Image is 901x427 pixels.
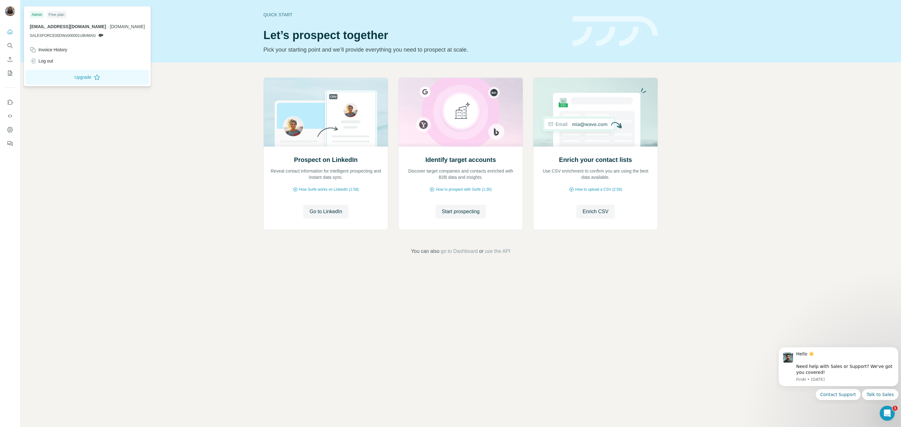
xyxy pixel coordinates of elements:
iframe: Intercom notifications message [776,341,901,404]
button: My lists [5,68,15,79]
img: Enrich your contact lists [533,78,658,147]
span: How to prospect with Surfe (1:30) [436,187,491,192]
button: Search [5,40,15,51]
button: Quick start [5,26,15,38]
span: How Surfe works on LinkedIn (1:58) [299,187,359,192]
div: Quick start [263,12,565,18]
span: How to upload a CSV (2:59) [575,187,622,192]
button: Upgrade [25,70,149,85]
div: Free plan [47,11,66,18]
button: Dashboard [5,124,15,135]
h2: Identify target accounts [425,155,496,164]
span: or [479,248,483,255]
h1: Let’s prospect together [263,29,565,42]
img: Prospect on LinkedIn [263,78,388,147]
span: [DOMAIN_NAME] [110,24,145,29]
span: SALESFORCE00DWx000001UBrtMAG [30,33,96,38]
p: Pick your starting point and we’ll provide everything you need to prospect at scale. [263,45,565,54]
button: Use Surfe API [5,110,15,122]
iframe: Intercom live chat [880,406,895,421]
p: Reveal contact information for intelligent prospecting and instant data sync. [270,168,382,180]
button: Go to LinkedIn [303,205,348,219]
button: use the API [485,248,510,255]
span: 1 [893,406,898,411]
span: [EMAIL_ADDRESS][DOMAIN_NAME] [30,24,106,29]
img: Avatar [5,6,15,16]
div: Log out [30,58,53,64]
p: Discover target companies and contacts enriched with B2B data and insights. [405,168,517,180]
img: banner [573,16,658,47]
img: Identify target accounts [398,78,523,147]
h2: Enrich your contact lists [559,155,632,164]
span: . [107,24,109,29]
button: Enrich CSV [5,54,15,65]
h2: Prospect on LinkedIn [294,155,358,164]
div: Admin [30,11,44,18]
span: Enrich CSV [583,208,608,215]
span: You can also [411,248,440,255]
button: Use Surfe on LinkedIn [5,97,15,108]
p: Use CSV enrichment to confirm you are using the best data available. [540,168,651,180]
span: Go to LinkedIn [309,208,342,215]
span: Start prospecting [442,208,480,215]
div: Invoice History [30,47,67,53]
button: Enrich CSV [576,205,615,219]
button: Start prospecting [435,205,486,219]
button: Feedback [5,138,15,149]
button: go to Dashboard [441,248,478,255]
